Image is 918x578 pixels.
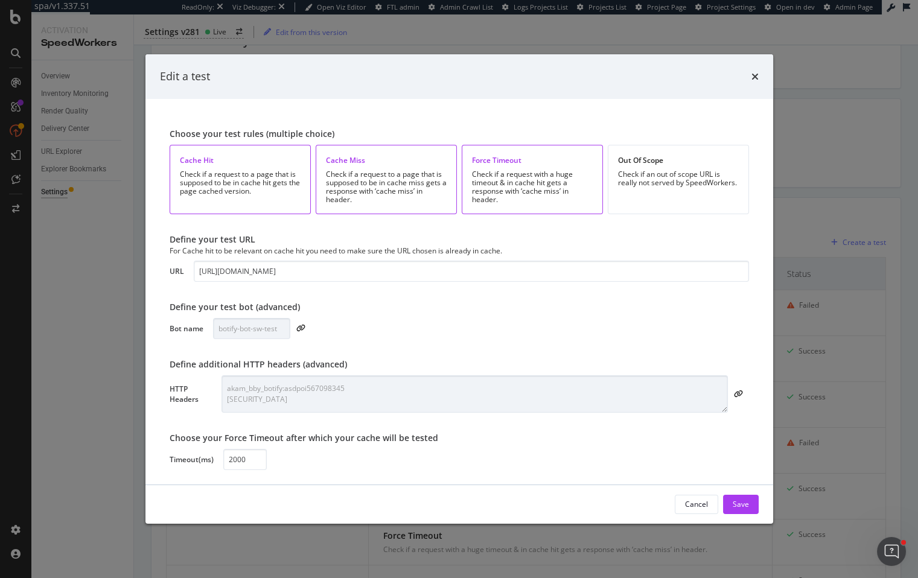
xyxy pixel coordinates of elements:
[685,499,708,509] div: Cancel
[170,266,184,276] div: URL
[145,54,773,524] div: modal
[326,170,447,204] div: Check if a request to a page that is supposed to be in cache miss gets a response with ‘cache mis...
[222,375,727,413] textarea: akam_bby_botify:asdpoi567098345 [SECURITY_DATA]
[723,495,759,514] button: Save
[180,170,301,195] div: Check if a request to a page that is supposed to be in cache hit gets the page cached version.
[170,246,749,256] div: For Cache hit to be relevant on cache hit you need to make sure the URL chosen is already in cache.
[170,233,749,246] div: Define your test URL
[170,454,214,465] div: Timeout(ms)
[618,170,739,187] div: Check if an out of scope URL is really not served by SpeedWorkers.
[618,155,739,165] div: Out Of Scope
[472,170,593,204] div: Check if a request with a huge timeout & in cache hit gets a response with ‘cache miss’ in header.
[180,155,301,165] div: Cache Hit
[170,128,749,140] div: Choose your test rules (multiple choice)
[877,537,906,566] iframe: Intercom live chat
[733,499,749,509] div: Save
[170,384,212,404] div: HTTP Headers
[160,69,210,84] div: Edit a test
[326,155,447,165] div: Cache Miss
[170,301,749,313] div: Define your test bot (advanced)
[751,69,759,84] div: times
[170,432,749,444] div: Choose your Force Timeout after which your cache will be tested
[675,495,718,514] button: Cancel
[170,358,749,370] div: Define additional HTTP headers (advanced)
[170,323,203,334] div: Bot name
[472,155,593,165] div: Force Timeout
